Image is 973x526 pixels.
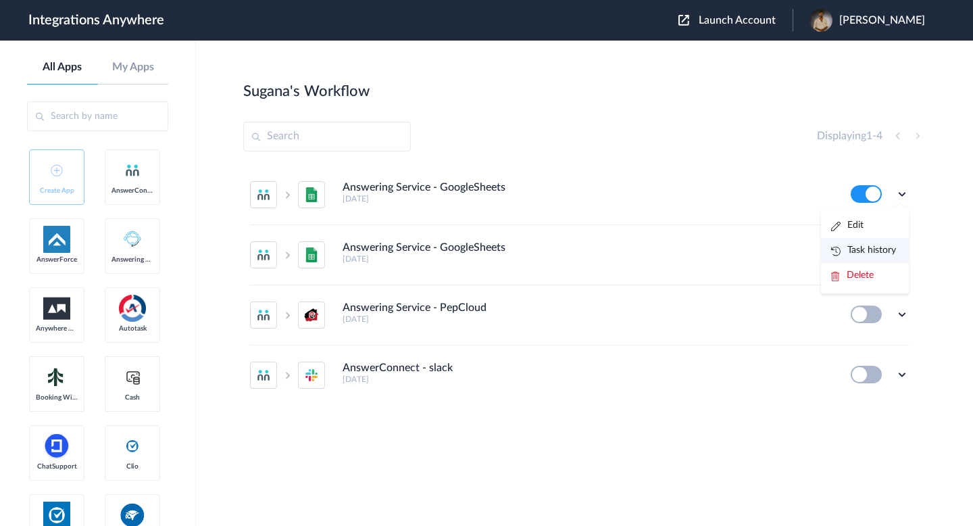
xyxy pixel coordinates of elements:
[343,375,832,384] h5: [DATE]
[119,226,146,253] img: Answering_service.png
[847,270,874,280] span: Delete
[343,194,832,204] h5: [DATE]
[43,297,70,320] img: aww.png
[124,438,141,454] img: clio-logo.svg
[343,181,505,194] h4: Answering Service - GoogleSheets
[111,187,153,195] span: AnswerConnect
[866,130,872,141] span: 1
[36,325,78,333] span: Anywhere Works
[28,12,164,28] h1: Integrations Anywhere
[678,15,689,26] img: launch-acct-icon.svg
[124,369,141,385] img: cash-logo.svg
[98,61,169,74] a: My Apps
[343,302,487,314] h4: Answering Service - PepCloud
[119,295,146,322] img: autotask.png
[817,130,882,143] h4: Displaying -
[43,433,70,460] img: chatsupport-icon.svg
[111,393,153,402] span: Cash
[343,362,453,375] h4: AnswerConnect - slack
[809,9,832,32] img: a82873f2-a9ca-4dae-8d21-0250d67d1f78.jpeg
[27,101,168,131] input: Search by name
[43,365,70,389] img: Setmore_Logo.svg
[839,14,925,27] span: [PERSON_NAME]
[831,220,864,230] a: Edit
[876,130,882,141] span: 4
[51,164,63,176] img: add-icon.svg
[343,254,832,264] h5: [DATE]
[243,122,411,151] input: Search
[678,14,793,27] button: Launch Account
[27,61,98,74] a: All Apps
[699,15,776,26] span: Launch Account
[36,462,78,471] span: ChatSupport
[831,245,896,255] a: Task history
[36,256,78,264] span: AnswerForce
[36,393,78,402] span: Booking Widget
[43,226,70,253] img: af-app-logo.svg
[243,82,370,100] h2: Sugana's Workflow
[111,462,153,471] span: Clio
[111,256,153,264] span: Answering Service
[343,314,832,324] h5: [DATE]
[124,162,141,178] img: answerconnect-logo.svg
[111,325,153,333] span: Autotask
[36,187,78,195] span: Create App
[343,241,505,254] h4: Answering Service - GoogleSheets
